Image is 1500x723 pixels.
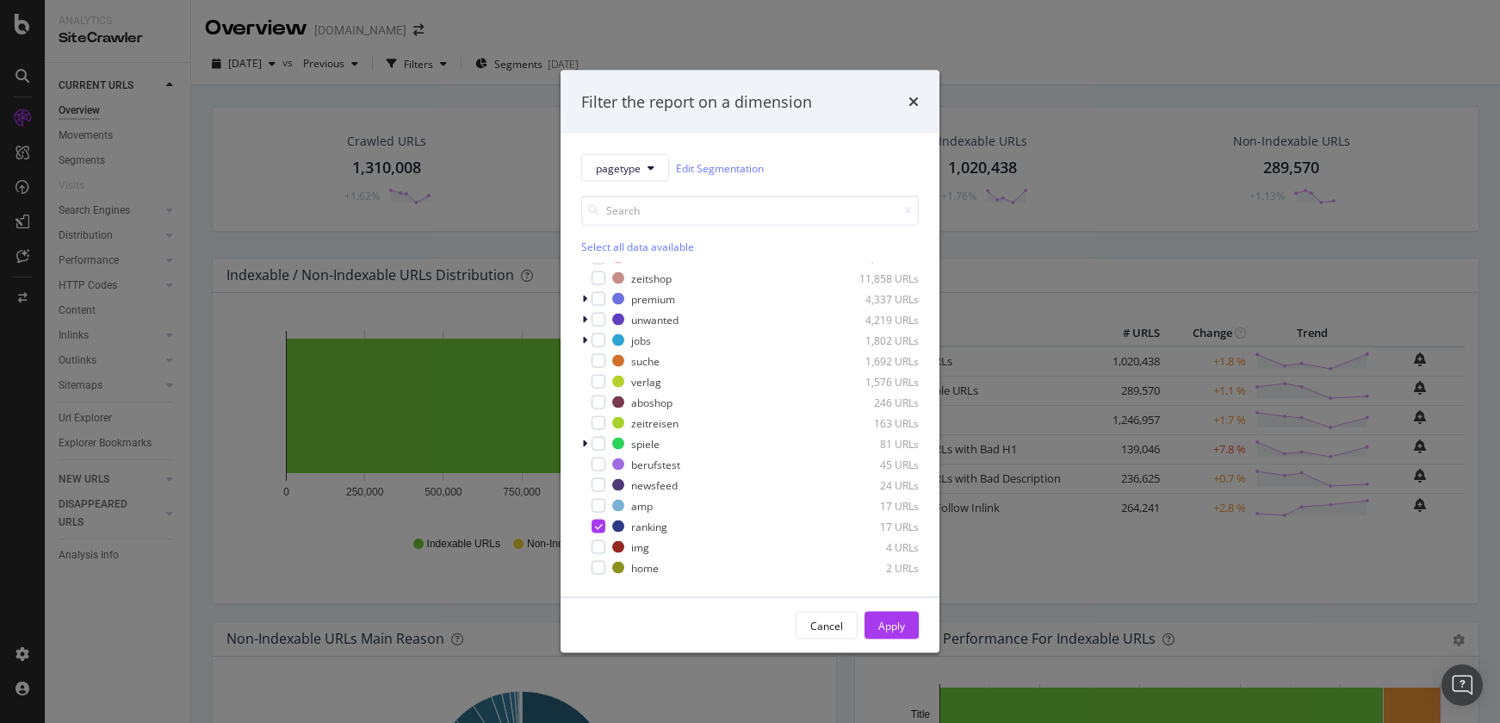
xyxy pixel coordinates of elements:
div: 1,802 URLs [834,333,919,347]
button: Apply [865,612,919,639]
div: modal [561,70,939,653]
div: 2 URLs [834,560,919,575]
button: Cancel [796,612,858,639]
div: home [631,560,659,575]
div: ranking [631,519,667,533]
div: 24 URLs [834,477,919,492]
div: Cancel [810,618,843,633]
div: zeitreisen [631,415,679,430]
div: Apply [878,618,905,633]
div: newsfeed [631,477,678,492]
div: 45 URLs [834,457,919,471]
div: 17 URLs [834,498,919,513]
div: 246 URLs [834,395,919,409]
button: pagetype [581,154,669,182]
a: Edit Segmentation [676,159,764,177]
div: Select all data available [581,240,919,254]
div: times [908,90,919,113]
div: zeitshop [631,271,672,285]
div: suche [631,353,660,368]
div: unwanted [631,312,679,327]
div: jobs [631,333,651,347]
div: aboshop [631,395,673,409]
div: 163 URLs [834,415,919,430]
div: berufstest [631,457,680,471]
div: img [631,539,649,554]
span: pagetype [596,160,641,175]
div: spiele [631,436,660,451]
div: 1,576 URLs [834,374,919,389]
div: Filter the report on a dimension [581,90,812,113]
div: 4,219 URLs [834,312,919,327]
div: 4,337 URLs [834,291,919,306]
div: Open Intercom Messenger [1441,664,1483,706]
div: 81 URLs [834,436,919,451]
div: verlag [631,374,661,389]
div: amp [631,498,653,513]
div: 11,858 URLs [834,271,919,285]
div: 17 URLs [834,519,919,533]
input: Search [581,196,919,226]
div: 4 URLs [834,539,919,554]
div: premium [631,291,675,306]
div: 1,692 URLs [834,353,919,368]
